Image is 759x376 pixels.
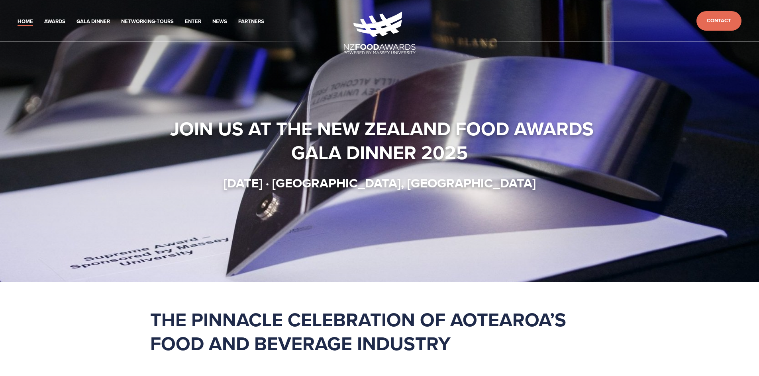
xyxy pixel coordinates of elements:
[76,17,110,26] a: Gala Dinner
[18,17,33,26] a: Home
[44,17,65,26] a: Awards
[238,17,264,26] a: Partners
[224,173,536,192] strong: [DATE] · [GEOGRAPHIC_DATA], [GEOGRAPHIC_DATA]
[696,11,741,31] a: Contact
[150,308,609,355] h1: The pinnacle celebration of Aotearoa’s food and beverage industry
[121,17,174,26] a: Networking-Tours
[185,17,201,26] a: Enter
[212,17,227,26] a: News
[170,115,598,166] strong: Join us at the New Zealand Food Awards Gala Dinner 2025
